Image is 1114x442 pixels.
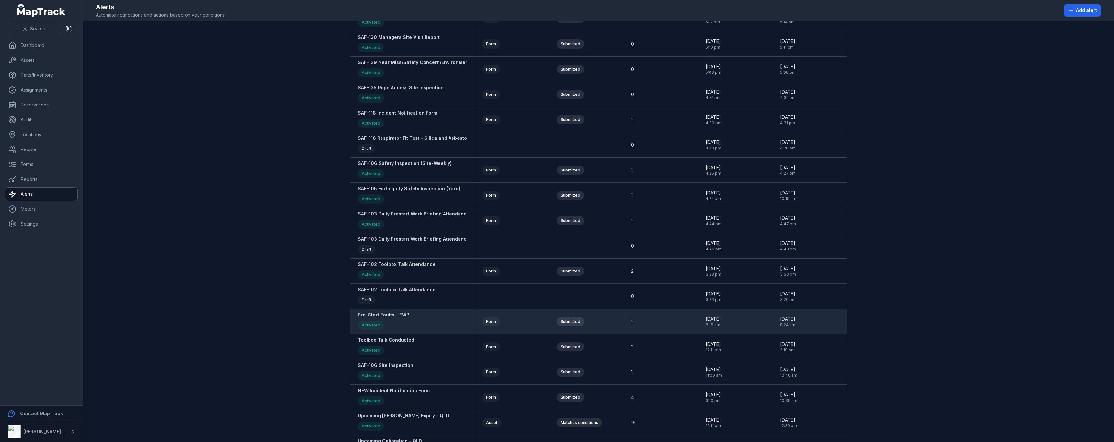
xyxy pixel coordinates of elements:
[358,194,384,204] div: Activated
[557,418,602,427] div: Matches conditions
[5,39,77,52] a: Dashboard
[780,164,796,171] span: [DATE]
[358,312,409,318] strong: Pre-Start Faults - EWP
[706,164,721,171] span: [DATE]
[706,38,721,45] span: [DATE]
[706,417,721,423] span: [DATE]
[5,173,77,186] a: Reports
[706,139,721,151] time: 9/16/2025, 4:28:45 PM
[706,247,722,252] span: 4:43 pm
[780,322,795,327] span: 8:24 am
[5,54,77,67] a: Assets
[358,422,384,431] div: Activated
[358,236,490,256] a: SAF-103 Daily Prestart Work Briefing Attendance RegisterDraft
[780,146,796,151] span: 4:28 pm
[5,83,77,96] a: Assignments
[780,171,796,176] span: 4:27 pm
[358,220,384,229] div: Activated
[780,392,797,403] time: 9/1/2025, 10:39:57 AM
[780,89,796,95] span: [DATE]
[780,398,797,403] span: 10:39 am
[30,26,45,32] span: Search
[631,243,634,249] span: 0
[557,317,584,326] div: Submitted
[780,366,797,373] span: [DATE]
[706,164,721,176] time: 9/16/2025, 4:26:54 PM
[5,158,77,171] a: Forms
[780,114,795,120] span: [DATE]
[706,114,722,126] time: 9/16/2025, 4:30:38 PM
[706,63,721,75] time: 9/18/2025, 5:08:01 PM
[706,45,721,50] span: 5:10 pm
[557,39,584,49] div: Submitted
[358,43,384,52] div: Activated
[358,396,384,405] div: Activated
[358,84,444,104] a: SAF-135 Rope Access Site InspectionActivated
[706,89,721,95] span: [DATE]
[780,215,796,227] time: 9/15/2025, 4:47:04 PM
[706,265,721,272] span: [DATE]
[706,146,721,151] span: 4:28 pm
[706,417,721,428] time: 7/3/2025, 12:11:30 PM
[780,316,795,327] time: 9/9/2025, 8:24:22 AM
[5,203,77,215] a: Meters
[557,216,584,225] div: Submitted
[482,393,500,402] div: Form
[631,344,634,350] span: 3
[5,113,77,126] a: Audits
[706,215,722,227] time: 9/15/2025, 4:44:50 PM
[358,261,436,268] strong: SAF-102 Toolbox Talk Attendance
[706,392,721,403] time: 8/14/2025, 3:10:36 PM
[706,19,721,25] span: 5:12 pm
[631,41,634,47] span: 0
[631,394,634,401] span: 4
[358,110,437,116] strong: SAF-118 Incident Notification Form
[358,34,440,40] strong: SAF-130 Managers Site Visit Report
[358,387,430,407] a: NEW Incident Notification FormActivated
[482,191,500,200] div: Form
[358,68,384,77] div: Activated
[631,167,633,173] span: 1
[482,317,500,326] div: Form
[5,143,77,156] a: People
[780,297,796,302] span: 3:26 pm
[631,318,633,325] span: 1
[358,413,449,432] a: Upcoming [PERSON_NAME] Expiry - QLDActivated
[358,261,436,281] a: SAF-102 Toolbox Talk AttendanceActivated
[780,291,796,302] time: 9/15/2025, 3:26:30 PM
[780,316,795,322] span: [DATE]
[358,362,413,369] strong: SAF-106 Site Inspection
[482,39,500,49] div: Form
[780,114,795,126] time: 9/16/2025, 4:31:45 PM
[780,348,795,353] span: 2:19 pm
[358,160,452,167] strong: SAF-106 Safety Inspection (Site-Weekly)
[631,116,633,123] span: 1
[482,267,500,276] div: Form
[358,144,375,153] div: Draft
[780,38,795,50] time: 9/18/2025, 5:11:24 PM
[780,38,795,45] span: [DATE]
[706,348,721,353] span: 12:11 pm
[631,419,636,426] span: 19
[706,297,721,302] span: 3:26 pm
[780,272,796,277] span: 3:33 pm
[1064,4,1101,17] button: Add alert
[5,188,77,201] a: Alerts
[631,217,633,224] span: 1
[631,66,634,72] span: 0
[358,160,452,180] a: SAF-106 Safety Inspection (Site-Weekly)Activated
[358,59,508,79] a: SAF-129 Near Miss/Safety Concern/Environmental Concern FormActivated
[780,291,796,297] span: [DATE]
[706,373,722,378] span: 11:00 am
[780,373,797,378] span: 10:40 am
[358,387,430,394] strong: NEW Incident Notification Form
[706,221,722,227] span: 4:44 pm
[780,63,796,70] span: [DATE]
[706,215,722,221] span: [DATE]
[780,366,797,378] time: 9/1/2025, 10:40:28 AM
[358,337,414,343] strong: Toolbox Talk Conducted
[5,69,77,82] a: Parts/Inventory
[780,240,796,252] time: 9/15/2025, 4:43:36 PM
[706,291,721,297] span: [DATE]
[358,346,384,355] div: Activated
